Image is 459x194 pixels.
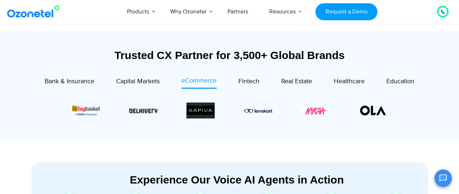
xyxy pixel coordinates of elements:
a: Healthcare [334,76,365,89]
a: eCommerce [181,76,217,89]
span: eCommerce [181,77,217,85]
span: Real Estate [281,77,312,85]
div: Image Carousel [72,96,388,125]
a: Bank & Insurance [45,76,94,89]
span: Capital Markets [116,77,160,85]
span: Bank & Insurance [45,77,94,85]
span: Healthcare [334,77,365,85]
span: Fintech [238,77,259,85]
a: Education [386,76,414,89]
a: Request a Demo [315,3,377,20]
a: Capital Markets [116,76,160,89]
div: Experience Our Voice AI Agents in Action [39,173,435,186]
a: Real Estate [281,76,312,89]
a: Fintech [238,76,259,89]
div: Trusted CX Partner for 3,500+ Global Brands [32,49,427,62]
span: Education [386,77,414,85]
button: Open chat [434,169,452,187]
